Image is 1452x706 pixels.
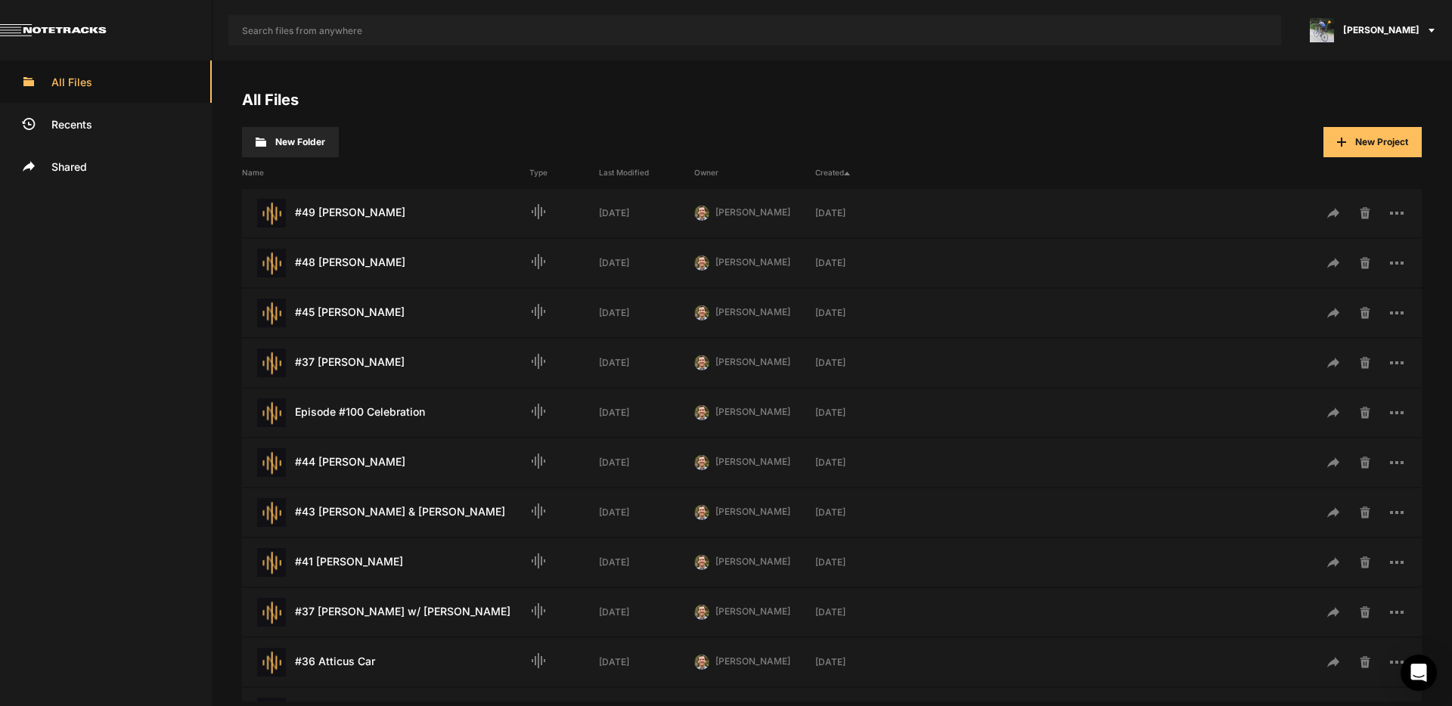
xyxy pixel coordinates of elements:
div: Name [242,167,529,178]
div: [DATE] [599,655,694,669]
span: [PERSON_NAME] [715,406,790,417]
img: star-track.png [257,199,286,228]
span: [PERSON_NAME] [715,605,790,617]
img: 424769395311cb87e8bb3f69157a6d24 [694,305,709,320]
mat-icon: Audio [529,552,548,570]
img: 424769395311cb87e8bb3f69157a6d24 [694,505,709,520]
img: star-track.png [257,598,286,627]
span: [PERSON_NAME] [715,456,790,467]
div: #37 [PERSON_NAME] [242,348,529,377]
div: [DATE] [815,256,911,270]
img: star-track.png [257,249,286,277]
div: [DATE] [599,406,694,420]
img: 424769395311cb87e8bb3f69157a6d24 [694,605,709,620]
img: 424769395311cb87e8bb3f69157a6d24 [694,355,709,370]
img: ACg8ocLxXzHjWyafR7sVkIfmxRufCxqaSAR27SDjuE-ggbMy1qqdgD8=s96-c [1310,18,1334,42]
mat-icon: Audio [529,452,548,470]
span: [PERSON_NAME] [715,206,790,218]
button: New Folder [242,127,339,157]
img: 424769395311cb87e8bb3f69157a6d24 [694,255,709,271]
div: [DATE] [815,206,911,220]
div: [DATE] [815,456,911,469]
img: star-track.png [257,648,286,677]
div: Type [529,167,599,178]
div: Open Intercom Messenger [1401,655,1437,691]
div: [DATE] [599,356,694,370]
img: 424769395311cb87e8bb3f69157a6d24 [694,405,709,420]
span: [PERSON_NAME] [715,655,790,667]
div: #48 [PERSON_NAME] [242,249,529,277]
mat-icon: Audio [529,402,548,420]
div: [DATE] [599,256,694,270]
img: 424769395311cb87e8bb3f69157a6d24 [694,555,709,570]
mat-icon: Audio [529,252,548,271]
button: New Project [1323,127,1422,157]
div: [DATE] [599,456,694,469]
div: #44 [PERSON_NAME] [242,448,529,477]
span: [PERSON_NAME] [715,506,790,517]
span: [PERSON_NAME] [715,306,790,317]
div: [DATE] [599,206,694,220]
div: [DATE] [815,406,911,420]
img: 424769395311cb87e8bb3f69157a6d24 [694,206,709,221]
img: star-track.png [257,448,286,477]
mat-icon: Audio [529,352,548,370]
div: #36 Atticus Car [242,648,529,677]
div: [DATE] [815,556,911,569]
div: [DATE] [815,655,911,669]
div: [DATE] [599,506,694,519]
div: [DATE] [599,306,694,320]
img: 424769395311cb87e8bb3f69157a6d24 [694,455,709,470]
div: [DATE] [815,506,911,519]
div: #49 [PERSON_NAME] [242,199,529,228]
span: [PERSON_NAME] [715,356,790,367]
div: #45 [PERSON_NAME] [242,299,529,327]
mat-icon: Audio [529,652,548,670]
div: Owner [694,167,815,178]
span: [PERSON_NAME] [715,556,790,567]
div: [DATE] [815,605,911,619]
img: 424769395311cb87e8bb3f69157a6d24 [694,655,709,670]
div: [DATE] [599,605,694,619]
div: Last Modified [599,167,694,178]
img: star-track.png [257,299,286,327]
div: [DATE] [815,306,911,320]
span: [PERSON_NAME] [715,256,790,268]
img: star-track.png [257,548,286,577]
div: #41 [PERSON_NAME] [242,548,529,577]
div: Episode #100 Celebration [242,398,529,427]
div: #37 [PERSON_NAME] w/ [PERSON_NAME] [242,598,529,627]
mat-icon: Audio [529,302,548,320]
span: New Project [1355,136,1408,147]
a: All Files [242,91,299,109]
mat-icon: Audio [529,203,548,221]
div: #43 [PERSON_NAME] & [PERSON_NAME] [242,498,529,527]
mat-icon: Audio [529,502,548,520]
img: star-track.png [257,348,286,377]
div: [DATE] [815,356,911,370]
img: star-track.png [257,398,286,427]
mat-icon: Audio [529,602,548,620]
img: star-track.png [257,498,286,527]
div: [DATE] [599,556,694,569]
span: [PERSON_NAME] [1343,23,1419,37]
div: Created [815,167,911,178]
input: Search files from anywhere [228,15,1281,45]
